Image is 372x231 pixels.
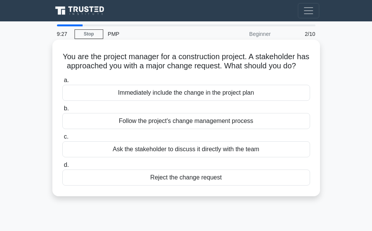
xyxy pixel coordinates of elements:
[75,29,103,39] a: Stop
[62,113,310,129] div: Follow the project's change management process
[103,26,208,42] div: PMP
[62,85,310,101] div: Immediately include the change in the project plan
[52,26,75,42] div: 9:27
[208,26,275,42] div: Beginner
[62,141,310,157] div: Ask the stakeholder to discuss it directly with the team
[64,133,68,140] span: c.
[64,77,69,83] span: a.
[62,170,310,186] div: Reject the change request
[275,26,320,42] div: 2/10
[64,162,69,168] span: d.
[64,105,69,111] span: b.
[62,52,311,71] h5: You are the project manager for a construction project. A stakeholder has approached you with a m...
[298,3,319,18] button: Toggle navigation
